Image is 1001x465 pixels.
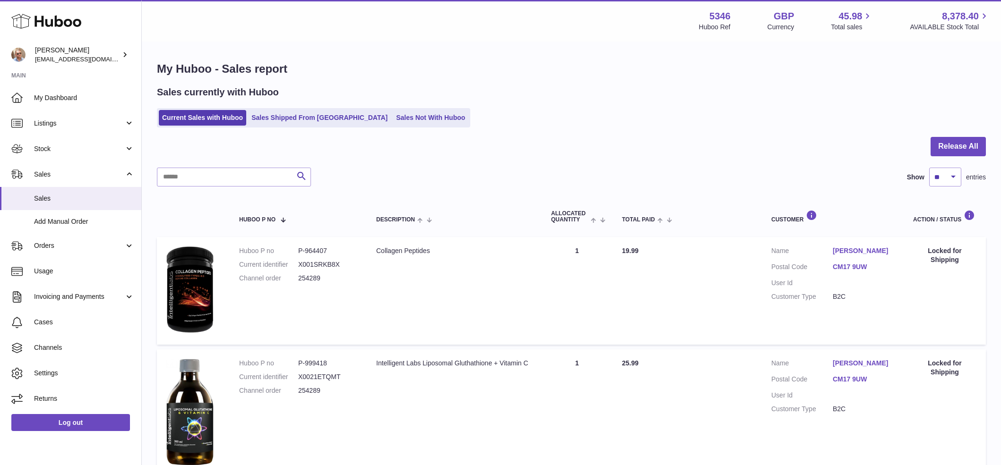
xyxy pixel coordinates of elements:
[833,359,894,368] a: [PERSON_NAME]
[833,405,894,414] dd: B2C
[35,46,120,64] div: [PERSON_NAME]
[34,194,134,203] span: Sales
[913,246,976,264] div: Locked for Shipping
[157,86,279,99] h2: Sales currently with Huboo
[34,318,134,327] span: Cases
[34,343,134,352] span: Channels
[239,359,298,368] dt: Huboo P no
[913,210,976,223] div: Action / Status
[771,262,833,274] dt: Postal Code
[831,23,873,32] span: Total sales
[239,372,298,381] dt: Current identifier
[239,217,276,223] span: Huboo P no
[771,375,833,386] dt: Postal Code
[699,23,731,32] div: Huboo Ref
[838,10,862,23] span: 45.98
[931,137,986,156] button: Release All
[239,260,298,269] dt: Current identifier
[239,274,298,283] dt: Channel order
[771,246,833,258] dt: Name
[833,292,894,301] dd: B2C
[298,359,357,368] dd: P-999418
[34,267,134,276] span: Usage
[248,110,391,126] a: Sales Shipped From [GEOGRAPHIC_DATA]
[298,372,357,381] dd: X0021ETQMT
[833,262,894,271] a: CM17 9UW
[913,359,976,377] div: Locked for Shipping
[11,414,130,431] a: Log out
[159,110,246,126] a: Current Sales with Huboo
[774,10,794,23] strong: GBP
[771,292,833,301] dt: Customer Type
[157,61,986,76] h1: My Huboo - Sales report
[771,391,833,400] dt: User Id
[831,10,873,32] a: 45.98 Total sales
[771,210,894,223] div: Customer
[376,359,532,368] div: Intelligent Labs Liposomal Gluthathione + Vitamin C
[771,405,833,414] dt: Customer Type
[910,10,990,32] a: 8,378.40 AVAILABLE Stock Total
[11,48,26,62] img: support@radoneltd.co.uk
[768,23,794,32] div: Currency
[376,246,532,255] div: Collagen Peptides
[833,246,894,255] a: [PERSON_NAME]
[34,394,134,403] span: Returns
[34,119,124,128] span: Listings
[622,217,655,223] span: Total paid
[709,10,731,23] strong: 5346
[771,279,833,287] dt: User Id
[907,173,924,182] label: Show
[622,359,639,367] span: 25.99
[376,217,415,223] span: Description
[942,10,979,23] span: 8,378.40
[239,246,298,255] dt: Huboo P no
[910,23,990,32] span: AVAILABLE Stock Total
[34,292,124,301] span: Invoicing and Payments
[551,211,588,223] span: ALLOCATED Quantity
[34,217,134,226] span: Add Manual Order
[34,93,134,102] span: My Dashboard
[298,260,357,269] dd: X001SRKB8X
[34,241,124,250] span: Orders
[622,247,639,254] span: 19.99
[298,386,357,395] dd: 254289
[833,375,894,384] a: CM17 9UW
[166,246,214,333] img: 53461718595537.jpg
[966,173,986,182] span: entries
[35,55,139,63] span: [EMAIL_ADDRESS][DOMAIN_NAME]
[771,359,833,370] dt: Name
[393,110,468,126] a: Sales Not With Huboo
[34,369,134,378] span: Settings
[542,237,613,345] td: 1
[239,386,298,395] dt: Channel order
[298,246,357,255] dd: P-964407
[34,170,124,179] span: Sales
[298,274,357,283] dd: 254289
[34,144,124,153] span: Stock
